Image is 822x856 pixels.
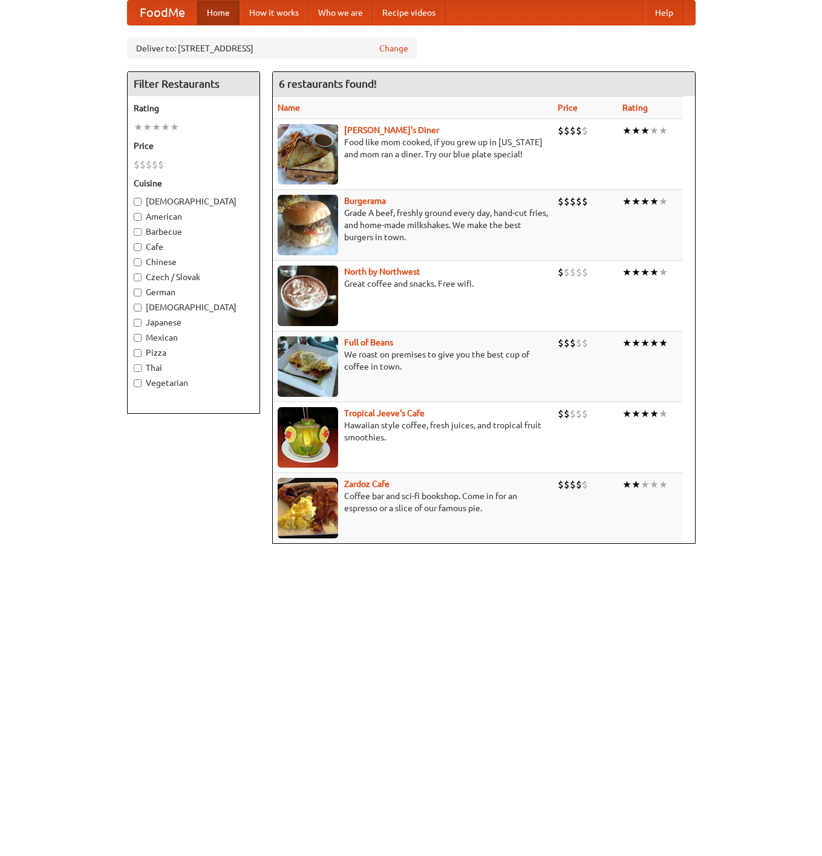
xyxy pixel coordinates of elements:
[143,120,152,134] li: ★
[279,78,377,90] ng-pluralize: 6 restaurants found!
[146,158,152,171] li: $
[278,195,338,255] img: burgerama.jpg
[576,124,582,137] li: $
[152,120,161,134] li: ★
[622,336,631,350] li: ★
[240,1,308,25] a: How it works
[128,1,197,25] a: FoodMe
[582,266,588,279] li: $
[622,103,648,113] a: Rating
[152,158,158,171] li: $
[134,243,142,251] input: Cafe
[564,336,570,350] li: $
[570,195,576,208] li: $
[650,336,659,350] li: ★
[170,120,179,134] li: ★
[558,336,564,350] li: $
[134,258,142,266] input: Chinese
[564,195,570,208] li: $
[134,198,142,206] input: [DEMOGRAPHIC_DATA]
[564,478,570,491] li: $
[576,478,582,491] li: $
[278,266,338,326] img: north.jpg
[650,478,659,491] li: ★
[344,408,425,418] a: Tropical Jeeve's Cafe
[659,266,668,279] li: ★
[134,195,253,207] label: [DEMOGRAPHIC_DATA]
[641,407,650,420] li: ★
[134,271,253,283] label: Czech / Slovak
[379,42,408,54] a: Change
[576,266,582,279] li: $
[278,278,548,290] p: Great coffee and snacks. Free wifi.
[134,347,253,359] label: Pizza
[631,407,641,420] li: ★
[134,334,142,342] input: Mexican
[631,124,641,137] li: ★
[650,195,659,208] li: ★
[622,407,631,420] li: ★
[134,140,253,152] h5: Price
[134,211,253,223] label: American
[278,207,548,243] p: Grade A beef, freshly ground every day, hand-cut fries, and home-made milkshakes. We make the bes...
[344,267,420,276] a: North by Northwest
[582,195,588,208] li: $
[659,478,668,491] li: ★
[197,1,240,25] a: Home
[576,407,582,420] li: $
[278,103,300,113] a: Name
[308,1,373,25] a: Who we are
[570,478,576,491] li: $
[134,228,142,236] input: Barbecue
[134,364,142,372] input: Thai
[127,38,417,59] div: Deliver to: [STREET_ADDRESS]
[631,336,641,350] li: ★
[134,377,253,389] label: Vegetarian
[641,478,650,491] li: ★
[134,226,253,238] label: Barbecue
[344,479,390,489] a: Zardoz Cafe
[570,266,576,279] li: $
[564,407,570,420] li: $
[622,266,631,279] li: ★
[641,124,650,137] li: ★
[278,407,338,468] img: jeeves.jpg
[140,158,146,171] li: $
[278,478,338,538] img: zardoz.jpg
[344,338,393,347] a: Full of Beans
[344,196,386,206] b: Burgerama
[650,407,659,420] li: ★
[622,478,631,491] li: ★
[134,158,140,171] li: $
[622,195,631,208] li: ★
[134,379,142,387] input: Vegetarian
[582,336,588,350] li: $
[582,478,588,491] li: $
[650,266,659,279] li: ★
[650,124,659,137] li: ★
[134,349,142,357] input: Pizza
[641,195,650,208] li: ★
[134,304,142,312] input: [DEMOGRAPHIC_DATA]
[659,407,668,420] li: ★
[659,336,668,350] li: ★
[134,289,142,296] input: German
[641,336,650,350] li: ★
[158,158,164,171] li: $
[631,478,641,491] li: ★
[278,348,548,373] p: We roast on premises to give you the best cup of coffee in town.
[344,125,439,135] a: [PERSON_NAME]'s Diner
[641,266,650,279] li: ★
[645,1,683,25] a: Help
[161,120,170,134] li: ★
[631,195,641,208] li: ★
[570,407,576,420] li: $
[278,136,548,160] p: Food like mom cooked, if you grew up in [US_STATE] and mom ran a diner. Try our blue plate special!
[564,266,570,279] li: $
[134,120,143,134] li: ★
[134,332,253,344] label: Mexican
